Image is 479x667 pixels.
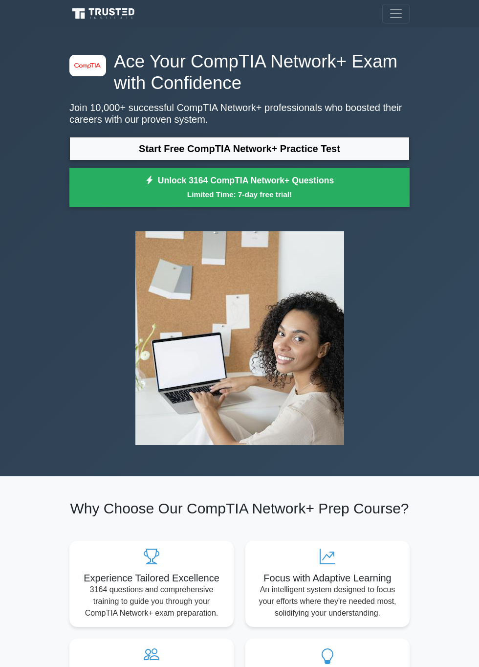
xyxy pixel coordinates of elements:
[253,572,402,584] h5: Focus with Adaptive Learning
[82,189,397,200] small: Limited Time: 7-day free trial!
[77,572,226,584] h5: Experience Tailored Excellence
[69,500,410,517] h2: Why Choose Our CompTIA Network+ Prep Course?
[253,584,402,619] p: An intelligent system designed to focus your efforts where they're needed most, solidifying your ...
[69,51,410,94] h1: Ace Your CompTIA Network+ Exam with Confidence
[69,137,410,160] a: Start Free CompTIA Network+ Practice Test
[69,168,410,207] a: Unlock 3164 CompTIA Network+ QuestionsLimited Time: 7-day free trial!
[77,584,226,619] p: 3164 questions and comprehensive training to guide you through your CompTIA Network+ exam prepara...
[382,4,410,23] button: Toggle navigation
[69,102,410,125] p: Join 10,000+ successful CompTIA Network+ professionals who boosted their careers with our proven ...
